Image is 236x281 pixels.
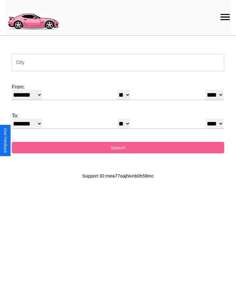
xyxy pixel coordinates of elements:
button: Search [12,142,224,153]
label: From: [12,84,224,90]
img: logo [5,3,61,31]
div: Give Feedback [3,128,7,153]
p: Support ID: mea77oajhivnb0h58mc [82,172,154,180]
label: To: [12,113,224,119]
